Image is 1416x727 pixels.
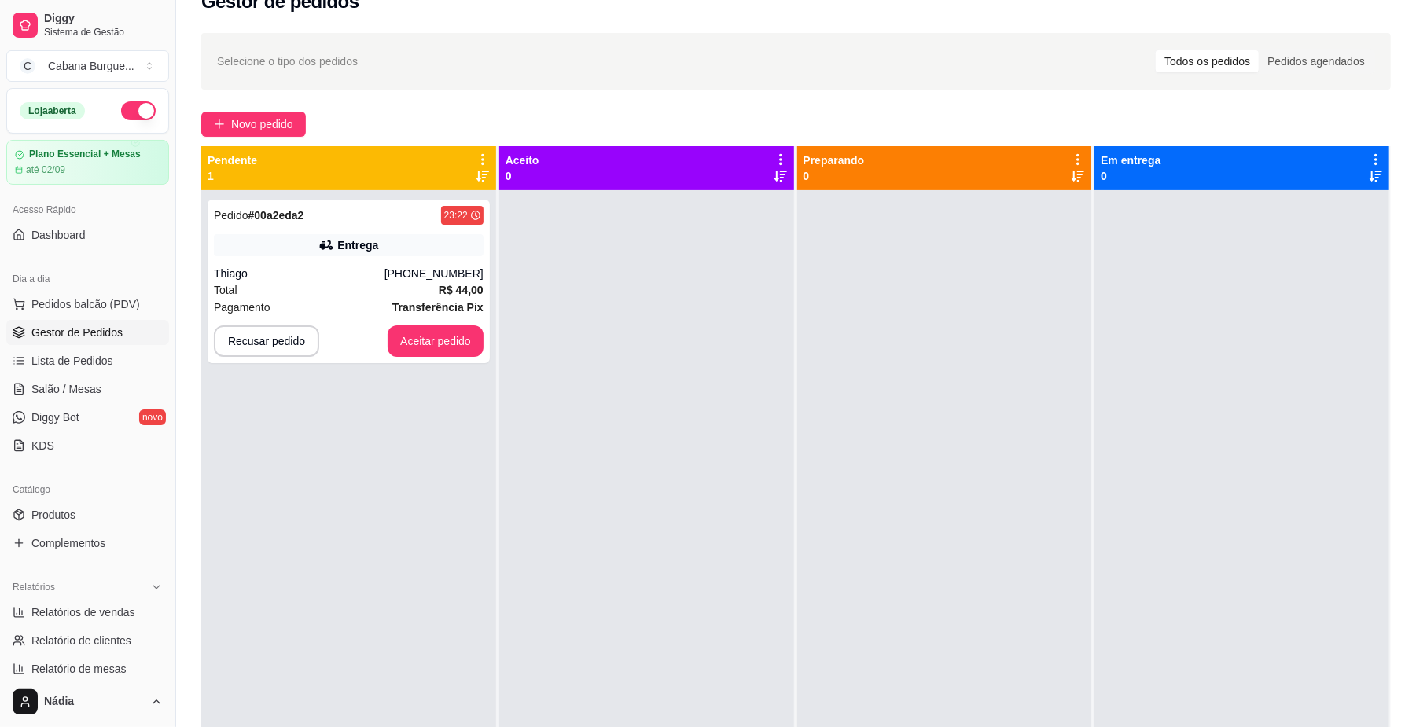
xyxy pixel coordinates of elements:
[44,695,144,709] span: Nádia
[208,168,257,184] p: 1
[214,119,225,130] span: plus
[31,381,101,397] span: Salão / Mesas
[506,152,539,168] p: Aceito
[217,53,358,70] span: Selecione o tipo dos pedidos
[31,353,113,369] span: Lista de Pedidos
[31,296,140,312] span: Pedidos balcão (PDV)
[44,26,163,39] span: Sistema de Gestão
[6,477,169,502] div: Catálogo
[31,325,123,340] span: Gestor de Pedidos
[26,163,65,176] article: até 02/09
[444,209,468,222] div: 23:22
[439,284,484,296] strong: R$ 44,00
[6,348,169,373] a: Lista de Pedidos
[337,237,378,253] div: Entrega
[6,683,169,721] button: Nádia
[214,266,384,281] div: Thiago
[44,12,163,26] span: Diggy
[31,535,105,551] span: Complementos
[6,6,169,44] a: DiggySistema de Gestão
[231,116,293,133] span: Novo pedido
[31,507,75,523] span: Produtos
[384,266,484,281] div: [PHONE_NUMBER]
[6,433,169,458] a: KDS
[214,281,237,299] span: Total
[1156,50,1259,72] div: Todos os pedidos
[214,299,270,316] span: Pagamento
[6,376,169,402] a: Salão / Mesas
[31,409,79,425] span: Diggy Bot
[29,149,141,160] article: Plano Essencial + Mesas
[6,266,169,292] div: Dia a dia
[6,628,169,653] a: Relatório de clientes
[121,101,156,120] button: Alterar Status
[31,438,54,453] span: KDS
[1101,152,1160,168] p: Em entrega
[48,58,134,74] div: Cabana Burgue ...
[804,152,865,168] p: Preparando
[6,222,169,248] a: Dashboard
[6,197,169,222] div: Acesso Rápido
[6,140,169,185] a: Plano Essencial + Mesasaté 02/09
[6,292,169,317] button: Pedidos balcão (PDV)
[1259,50,1374,72] div: Pedidos agendados
[392,301,484,314] strong: Transferência Pix
[1101,168,1160,184] p: 0
[804,168,865,184] p: 0
[214,209,248,222] span: Pedido
[31,227,86,243] span: Dashboard
[31,633,131,648] span: Relatório de clientes
[248,209,304,222] strong: # 00a2eda2
[6,320,169,345] a: Gestor de Pedidos
[6,656,169,681] a: Relatório de mesas
[20,102,85,119] div: Loja aberta
[388,325,484,357] button: Aceitar pedido
[6,531,169,556] a: Complementos
[6,405,169,430] a: Diggy Botnovo
[506,168,539,184] p: 0
[208,152,257,168] p: Pendente
[31,604,135,620] span: Relatórios de vendas
[31,661,127,677] span: Relatório de mesas
[13,581,55,593] span: Relatórios
[6,502,169,527] a: Produtos
[6,600,169,625] a: Relatórios de vendas
[20,58,35,74] span: C
[6,50,169,82] button: Select a team
[214,325,319,357] button: Recusar pedido
[201,112,306,137] button: Novo pedido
